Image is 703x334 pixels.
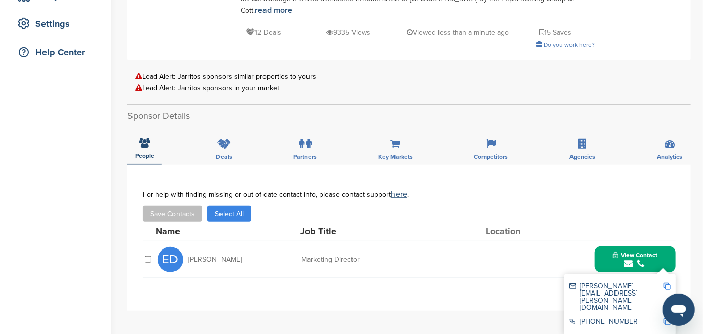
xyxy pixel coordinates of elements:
button: View Contact [601,244,670,275]
a: read more [255,5,292,15]
a: Help Center [10,40,101,64]
span: Deals [216,154,232,160]
span: Partners [293,154,317,160]
div: Name [156,227,267,236]
iframe: Button to launch messaging window [663,294,695,326]
span: Competitors [474,154,508,160]
div: Marketing Director [302,256,454,263]
span: Agencies [569,154,595,160]
div: Job Title [300,227,452,236]
img: Copy [664,318,671,325]
div: [PERSON_NAME][EMAIL_ADDRESS][PERSON_NAME][DOMAIN_NAME] [569,283,663,311]
div: Settings [15,15,101,33]
span: Analytics [657,154,682,160]
span: Key Markets [378,154,413,160]
a: Settings [10,12,101,35]
h2: Sponsor Details [127,109,691,123]
span: People [135,153,154,159]
p: 9335 Views [326,26,370,39]
span: ED [158,247,183,272]
p: 15 Saves [539,26,572,39]
p: 12 Deals [246,26,281,39]
div: Lead Alert: Jarritos sponsors in your market [135,84,683,92]
span: Do you work here? [544,41,595,48]
div: Help Center [15,43,101,61]
div: For help with finding missing or out-of-date contact info, please contact support . [143,190,676,198]
span: View Contact [613,252,657,259]
button: Save Contacts [143,206,202,222]
div: Lead Alert: Jarritos sponsors similar properties to yours [135,73,683,80]
p: Viewed less than a minute ago [407,26,509,39]
div: [PHONE_NUMBER] [569,318,663,327]
button: Select All [207,206,251,222]
a: here [391,189,407,199]
span: [PERSON_NAME] [188,256,242,263]
a: Do you work here? [536,41,595,48]
img: Copy [664,283,671,290]
div: Location [486,227,561,236]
